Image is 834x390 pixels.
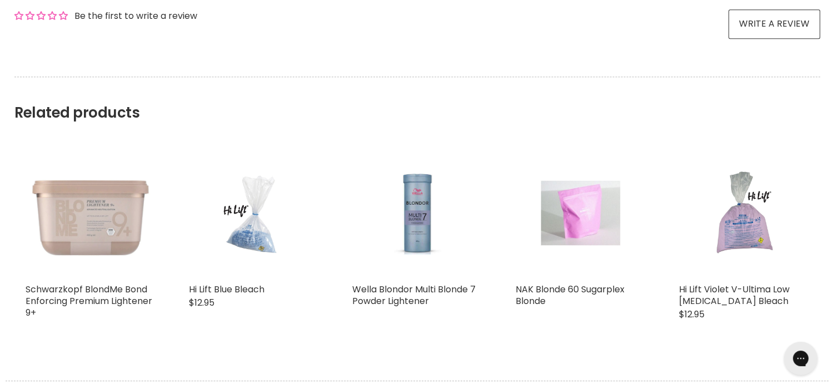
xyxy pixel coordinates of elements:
img: NAK Blonde 60 Sugarplex Blonde [537,148,623,278]
a: NAK Blonde 60 Sugarplex Blonde [516,283,625,307]
a: Wella Blondor Multi Blonde 7 Powder Lightener [352,148,482,278]
img: Hi Lift Blue Bleach [211,148,297,278]
img: Hi Lift Violet V-Ultima Low Ammonia Bleach [701,148,787,278]
img: Schwarzkopf BlondMe Bond Enforcing Premium Lightener 9+ [26,148,156,278]
a: Hi Lift Violet V-Ultima Low Ammonia Bleach Hi Lift Violet V-Ultima Low Ammonia Bleach [679,148,809,278]
a: Hi Lift Blue Bleach [189,283,264,296]
iframe: Gorgias live chat messenger [778,338,823,379]
a: Hi Lift Blue Bleach [189,148,319,278]
span: $12.95 [189,296,214,309]
a: Write a review [728,9,820,38]
span: $12.95 [679,308,705,321]
a: Schwarzkopf BlondMe Bond Enforcing Premium Lightener 9+ [26,283,152,319]
a: Wella Blondor Multi Blonde 7 Powder Lightener [352,283,476,307]
div: Be the first to write a review [74,10,197,22]
img: Wella Blondor Multi Blonde 7 Powder Lightener [354,148,480,278]
a: NAK Blonde 60 Sugarplex Blonde [516,148,646,278]
h2: Related products [14,77,820,121]
div: Average rating is 0.00 stars [14,9,68,22]
a: Hi Lift Violet V-Ultima Low [MEDICAL_DATA] Bleach [679,283,790,307]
